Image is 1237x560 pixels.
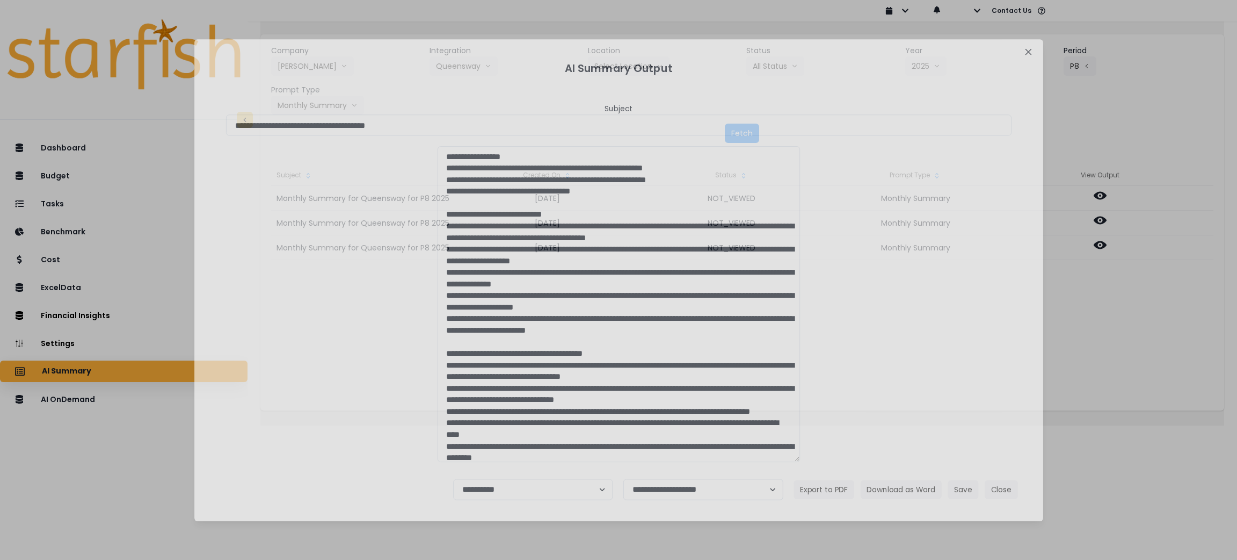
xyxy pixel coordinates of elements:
[984,480,1017,499] button: Close
[605,103,632,114] header: Subject
[207,52,1030,84] header: AI Summary Output
[1020,43,1036,60] button: Close
[860,480,941,499] button: Download as Word
[794,480,854,499] button: Export to PDF
[948,480,978,499] button: Save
